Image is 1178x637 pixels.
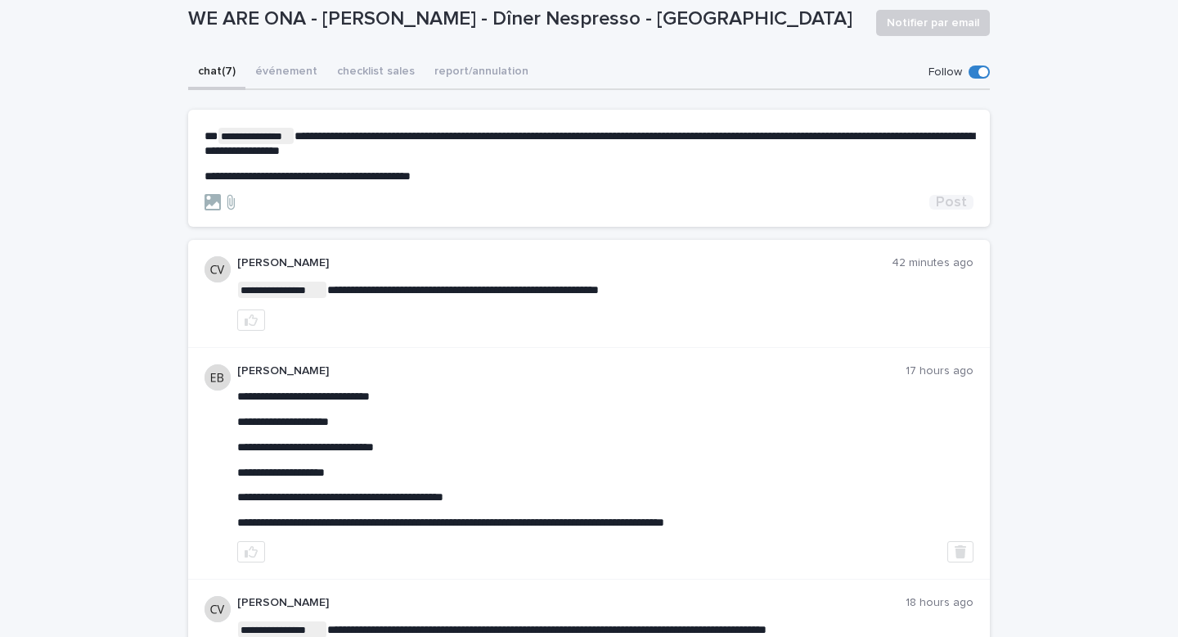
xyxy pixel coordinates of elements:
[947,541,973,562] button: Delete post
[237,541,265,562] button: like this post
[245,56,327,90] button: événement
[892,256,973,270] p: 42 minutes ago
[237,364,906,378] p: [PERSON_NAME]
[237,309,265,331] button: like this post
[928,66,962,79] p: Follow
[188,56,245,90] button: chat (7)
[906,596,973,610] p: 18 hours ago
[425,56,538,90] button: report/annulation
[929,195,973,210] button: Post
[188,7,863,31] p: WE ARE ONA - [PERSON_NAME] - Dîner Nespresso - [GEOGRAPHIC_DATA]
[237,596,906,610] p: [PERSON_NAME]
[237,256,892,270] p: [PERSON_NAME]
[876,10,990,36] button: Notifier par email
[887,15,979,31] span: Notifier par email
[906,364,973,378] p: 17 hours ago
[936,195,967,210] span: Post
[327,56,425,90] button: checklist sales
